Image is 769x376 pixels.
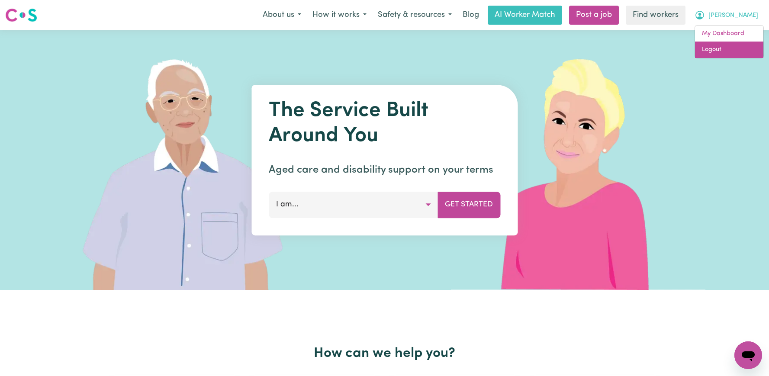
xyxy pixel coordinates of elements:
[488,6,562,25] a: AI Worker Match
[269,99,500,148] h1: The Service Built Around You
[372,6,457,24] button: Safety & resources
[695,42,763,58] a: Logout
[307,6,372,24] button: How it works
[708,11,758,20] span: [PERSON_NAME]
[569,6,619,25] a: Post a job
[257,6,307,24] button: About us
[734,341,762,369] iframe: Button to launch messaging window
[438,192,500,218] button: Get Started
[269,162,500,178] p: Aged care and disability support on your terms
[269,192,438,218] button: I am...
[457,6,484,25] a: Blog
[695,25,764,58] div: My Account
[695,26,763,42] a: My Dashboard
[689,6,764,24] button: My Account
[5,7,37,23] img: Careseekers logo
[626,6,685,25] a: Find workers
[5,5,37,25] a: Careseekers logo
[104,345,665,362] h2: How can we help you?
